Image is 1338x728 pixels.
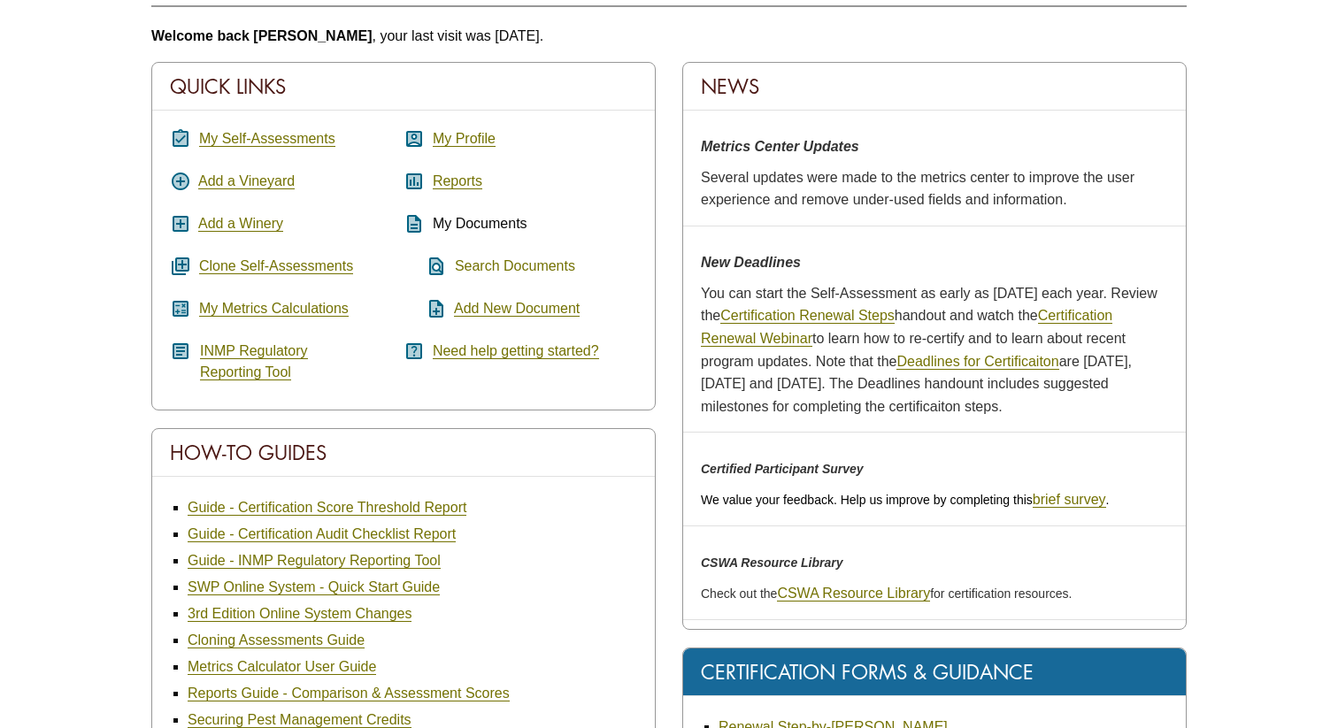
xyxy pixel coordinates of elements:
[188,686,510,701] a: Reports Guide - Comparison & Assessment Scores
[198,216,283,232] a: Add a Winery
[701,255,801,270] strong: New Deadlines
[404,171,425,192] i: assessment
[200,343,308,380] a: INMP RegulatoryReporting Tool
[152,63,655,111] div: Quick Links
[433,173,482,189] a: Reports
[720,308,895,324] a: Certification Renewal Steps
[188,606,411,622] a: 3rd Edition Online System Changes
[454,301,580,317] a: Add New Document
[404,256,447,277] i: find_in_page
[170,341,191,362] i: article
[455,258,575,274] a: Search Documents
[170,128,191,149] i: assignment_turned_in
[188,553,441,569] a: Guide - INMP Regulatory Reporting Tool
[151,25,1187,48] p: , your last visit was [DATE].
[199,258,353,274] a: Clone Self-Assessments
[188,526,456,542] a: Guide - Certification Audit Checklist Report
[170,171,191,192] i: add_circle
[701,493,1109,507] span: We value your feedback. Help us improve by completing this .
[199,131,335,147] a: My Self-Assessments
[170,298,191,319] i: calculate
[404,298,447,319] i: note_add
[701,308,1112,347] a: Certification Renewal Webinar
[188,712,411,728] a: Securing Pest Management Credits
[701,170,1134,208] span: Several updates were made to the metrics center to improve the user experience and remove under-u...
[151,28,373,43] b: Welcome back [PERSON_NAME]
[188,659,376,675] a: Metrics Calculator User Guide
[198,173,295,189] a: Add a Vineyard
[896,354,1058,370] a: Deadlines for Certificaiton
[188,632,365,648] a: Cloning Assessments Guide
[777,586,930,602] a: CSWA Resource Library
[433,131,496,147] a: My Profile
[701,556,843,570] em: CSWA Resource Library
[404,128,425,149] i: account_box
[404,341,425,362] i: help_center
[404,213,425,234] i: description
[701,462,864,476] em: Certified Participant Survey
[188,500,466,516] a: Guide - Certification Score Threshold Report
[170,256,191,277] i: queue
[188,579,440,595] a: SWP Online System - Quick Start Guide
[199,301,349,317] a: My Metrics Calculations
[433,343,599,359] a: Need help getting started?
[170,213,191,234] i: add_box
[683,648,1186,696] div: Certification Forms & Guidance
[701,586,1072,601] span: Check out the for certification resources.
[1033,492,1106,508] a: brief survey
[433,216,527,231] span: My Documents
[701,282,1168,418] p: You can start the Self-Assessment as early as [DATE] each year. Review the handout and watch the ...
[683,63,1186,111] div: News
[701,139,859,154] strong: Metrics Center Updates
[152,429,655,477] div: How-To Guides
